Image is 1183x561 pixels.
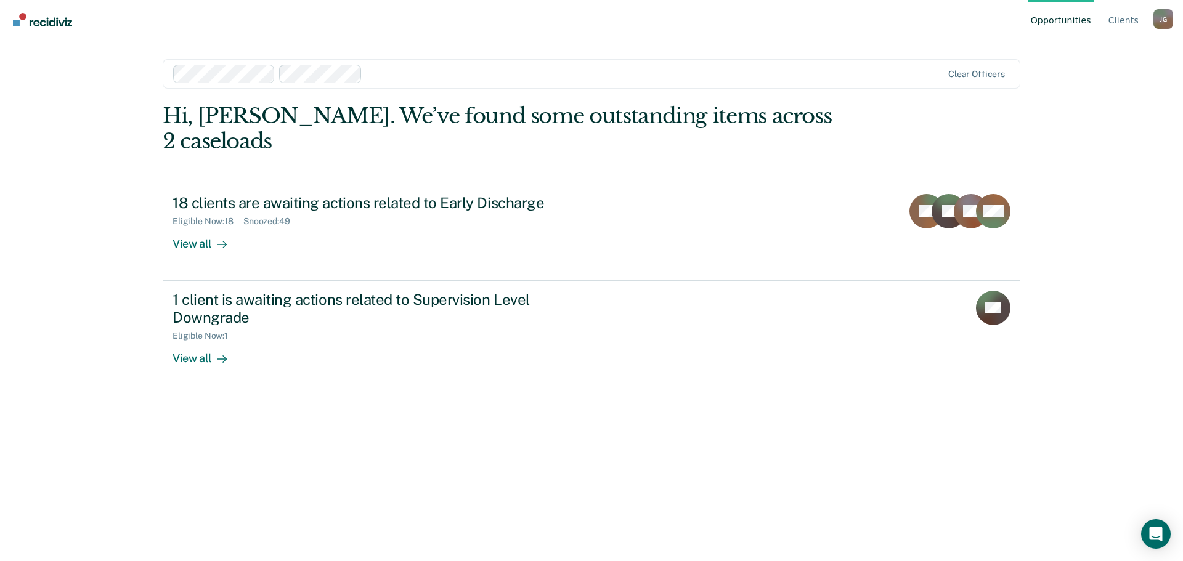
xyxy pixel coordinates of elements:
div: Open Intercom Messenger [1141,519,1171,549]
div: Eligible Now : 18 [173,216,243,227]
a: 18 clients are awaiting actions related to Early DischargeEligible Now:18Snoozed:49View all [163,184,1020,281]
div: Snoozed : 49 [243,216,300,227]
div: View all [173,227,242,251]
div: J G [1153,9,1173,29]
a: 1 client is awaiting actions related to Supervision Level DowngradeEligible Now:1View all [163,281,1020,395]
img: Recidiviz [13,13,72,26]
div: View all [173,341,242,365]
div: 18 clients are awaiting actions related to Early Discharge [173,194,605,212]
div: 1 client is awaiting actions related to Supervision Level Downgrade [173,291,605,326]
div: Eligible Now : 1 [173,331,238,341]
button: Profile dropdown button [1153,9,1173,29]
div: Hi, [PERSON_NAME]. We’ve found some outstanding items across 2 caseloads [163,103,849,154]
div: Clear officers [948,69,1005,79]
